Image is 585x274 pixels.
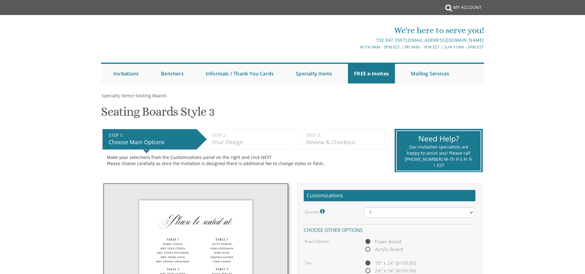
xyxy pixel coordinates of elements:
label: Board Options [305,239,329,244]
a: Informals / Thank You Cards [200,64,280,83]
div: STEP 3: [306,132,382,138]
span: > [133,93,167,98]
div: STEP 1: [109,132,193,138]
div: | [229,37,484,44]
div: Choose Main Options [109,138,193,146]
h2: Customizations [304,190,475,202]
div: Need Help? [404,133,473,144]
span: Acrylic Board [364,245,403,253]
a: Mailing Services [405,64,455,83]
label: Size [305,260,312,265]
div: Review & Checkout [306,138,382,146]
span: Specialty Items [102,93,133,98]
div: Your Design [212,138,288,146]
span: Seating Boards [136,93,167,98]
label: Quantity [305,207,326,215]
h4: Choose other options [304,224,475,235]
a: FREE e-Invites [348,64,395,83]
span: 18" x 24" ($100.00) [364,259,416,267]
h1: Seating Boards Style 3 [101,105,214,123]
div: M-Th 9am - 5pm EST | Fri 9am - 1pm EST | Sun 11am - 3pm EST [229,44,484,50]
a: [EMAIL_ADDRESS][DOMAIN_NAME] [408,37,484,43]
a: Benchers [155,64,190,83]
div: We're here to serve you! [229,24,484,37]
a: Seating Boards [135,93,167,98]
a: 732.947.3597 [376,37,405,43]
div: Make your selections from the Customizations panel on the right and click NEXT Please choose care... [107,154,380,167]
a: Specialty Items [101,93,133,98]
span: Foam Board [364,238,401,245]
div: STEP 2: [212,132,288,138]
div: Our invitation specialists are happy to assist you! Please call [PHONE_NUMBER] M-Th 9-5 Fr 9-1 EST [404,144,473,168]
a: Specialty Items [290,64,338,83]
a: Invitations [107,64,145,83]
